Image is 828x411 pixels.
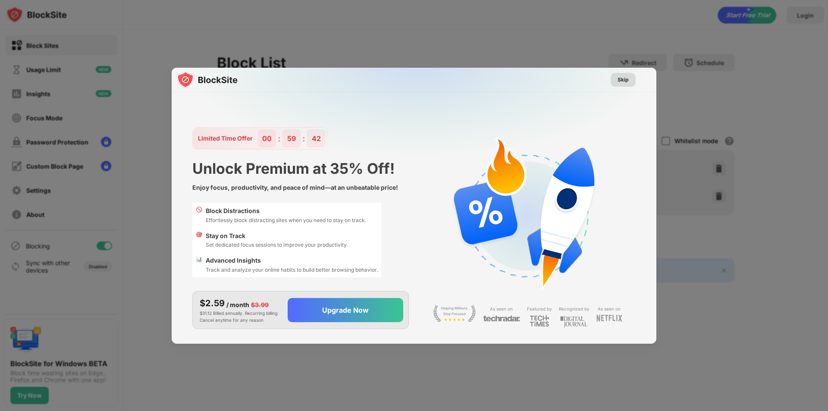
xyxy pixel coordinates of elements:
div: Advanced Insights [206,256,378,265]
div: 🎯 [196,231,202,249]
div: As seen on [490,305,513,313]
img: light-stay-focus.svg [433,305,476,322]
div: As seen on [598,305,621,313]
div: Skip [618,75,629,84]
div: Track and analyze your online habits to build better browsing behavior. [206,266,378,274]
div: 📊 [196,256,202,274]
img: light-techradar.svg [483,315,520,322]
div: / month [226,300,249,310]
img: light-techtimes.svg [530,315,549,327]
img: gradient.svg [177,68,662,238]
div: $31.12 Billed annually. Recurring billing. Cancel anytime for any reason [200,297,281,323]
div: Upgrade Now [322,306,369,314]
img: light-digital-journal.svg [560,315,588,329]
div: Set dedicated focus sessions to improve your productivity. [206,241,348,249]
div: $2.59 [200,297,225,310]
img: light-netflix.svg [596,315,622,322]
div: $3.99 [251,300,269,310]
div: Recognized by [559,305,590,313]
div: Featured by [527,305,552,313]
